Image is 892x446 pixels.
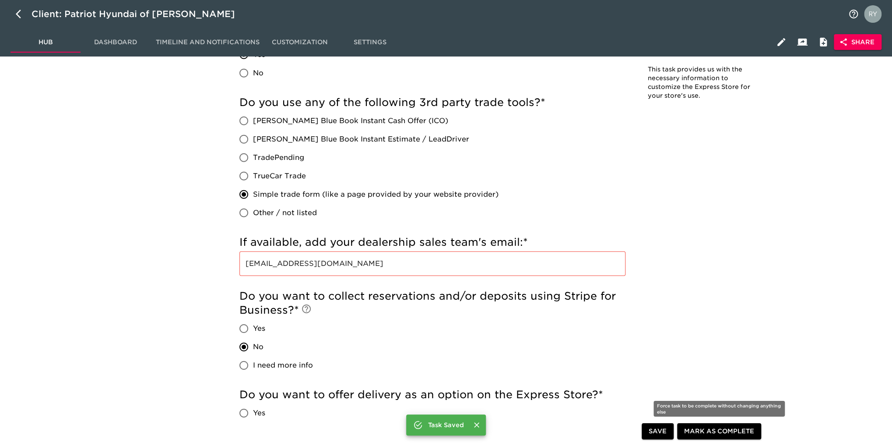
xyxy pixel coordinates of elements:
span: No [253,68,263,78]
span: Mark as Complete [684,426,754,437]
span: I need more info [253,360,313,371]
span: Other / not listed [253,208,317,218]
span: Simple trade form (like a page provided by your website provider) [253,189,499,200]
span: Hub [16,37,75,48]
input: Example: salesteam@roadstertoyota.com [239,251,625,276]
h5: If available, add your dealership sales team's email: [239,235,625,249]
span: Customization [270,37,330,48]
button: notifications [843,4,864,25]
span: Yes [253,323,265,334]
span: Settings [340,37,400,48]
span: Share [841,37,874,48]
span: Timeline and Notifications [156,37,260,48]
span: Yes [253,408,265,418]
span: No [253,342,263,352]
span: Dashboard [86,37,145,48]
span: Save [649,426,667,437]
h5: Do you use any of the following 3rd party trade tools? [239,96,625,110]
h5: Do you want to collect reservations and/or deposits using Stripe for Business? [239,289,625,317]
h5: Do you want to offer delivery as an option on the Express Store? [239,388,625,402]
img: Profile [864,5,881,23]
button: Mark as Complete [677,423,761,439]
div: Task Saved [428,417,464,433]
span: [PERSON_NAME] Blue Book Instant Cash Offer (ICO) [253,116,448,126]
span: TradePending [253,152,304,163]
div: Client: Patriot Hyundai of [PERSON_NAME] [32,7,247,21]
span: [PERSON_NAME] Blue Book Instant Estimate / LeadDriver [253,134,469,145]
button: Close [471,419,482,431]
span: TrueCar Trade [253,171,306,181]
button: Save [642,423,674,439]
button: Share [834,34,881,50]
p: This task provides us with the necessary information to customize the Express Store for your stor... [648,65,753,100]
